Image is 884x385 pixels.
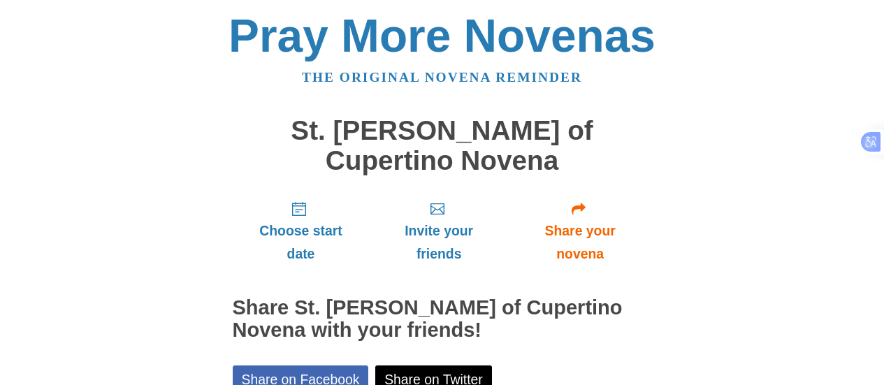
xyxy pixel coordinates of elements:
span: Invite your friends [383,219,494,266]
a: Share your novena [509,189,652,273]
a: Pray More Novenas [229,10,655,61]
h2: Share St. [PERSON_NAME] of Cupertino Novena with your friends! [233,297,652,342]
a: Invite your friends [369,189,508,273]
a: The original novena reminder [302,70,582,85]
span: Share your novena [523,219,638,266]
h1: St. [PERSON_NAME] of Cupertino Novena [233,116,652,175]
span: Choose start date [247,219,356,266]
a: Choose start date [233,189,370,273]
